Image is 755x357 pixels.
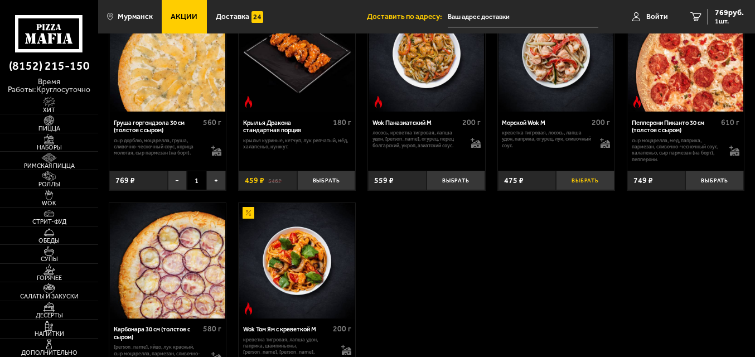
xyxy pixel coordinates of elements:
[245,176,264,185] span: 459 ₽
[333,324,351,334] span: 200 г
[109,203,226,319] a: Карбонара 30 см (толстое с сыром)
[206,171,226,190] button: +
[632,119,719,134] div: Пепперони Пиканто 30 см (толстое с сыром)
[243,326,330,334] div: Wok Том Ям с креветкой M
[502,119,589,127] div: Морской Wok M
[203,324,221,334] span: 580 г
[243,137,351,150] p: крылья куриные, кетчуп, лук репчатый, мёд, халапеньо, кунжут.
[685,171,744,190] button: Выбрать
[297,171,356,190] button: Выбрать
[114,119,201,134] div: Груша горгондзола 30 см (толстое с сыром)
[592,118,610,127] span: 200 г
[715,9,744,17] span: 769 руб.
[721,118,739,127] span: 610 г
[631,96,643,108] img: Острое блюдо
[462,118,481,127] span: 200 г
[251,11,263,23] img: 15daf4d41897b9f0e9f617042186c801.svg
[374,176,394,185] span: 559 ₽
[239,203,355,319] img: Wok Том Ям с креветкой M
[646,13,668,21] span: Войти
[243,96,254,108] img: Острое блюдо
[168,171,187,190] button: −
[502,129,592,148] p: креветка тигровая, лосось, лапша удон, паприка, огурец, лук, сливочный соус.
[372,96,384,108] img: Острое блюдо
[110,203,225,319] img: Карбонара 30 см (толстое с сыром)
[372,129,462,148] p: лосось, креветка тигровая, лапша удон, [PERSON_NAME], огурец, перец болгарский, укроп, азиатский ...
[243,302,254,314] img: Острое блюдо
[268,177,282,185] s: 546 ₽
[239,203,355,319] a: АкционныйОстрое блюдоWok Том Ям с креветкой M
[556,171,614,190] button: Выбрать
[633,176,653,185] span: 749 ₽
[243,207,254,219] img: Акционный
[187,171,206,190] span: 1
[115,176,135,185] span: 769 ₽
[216,13,249,21] span: Доставка
[114,137,204,156] p: сыр дорблю, моцарелла, груша, сливочно-чесночный соус, корица молотая, сыр пармезан (на борт).
[632,137,722,162] p: сыр Моцарелла, мед, паприка, пармезан, сливочно-чесночный соус, халапеньо, сыр пармезан (на борт)...
[333,118,351,127] span: 180 г
[203,118,221,127] span: 560 г
[118,13,153,21] span: Мурманск
[715,18,744,25] span: 1 шт.
[114,326,201,341] div: Карбонара 30 см (толстое с сыром)
[243,119,330,134] div: Крылья Дракона стандартная порция
[367,13,448,21] span: Доставить по адресу:
[448,7,599,27] input: Ваш адрес доставки
[504,176,524,185] span: 475 ₽
[372,119,459,127] div: Wok Паназиатский M
[171,13,197,21] span: Акции
[427,171,485,190] button: Выбрать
